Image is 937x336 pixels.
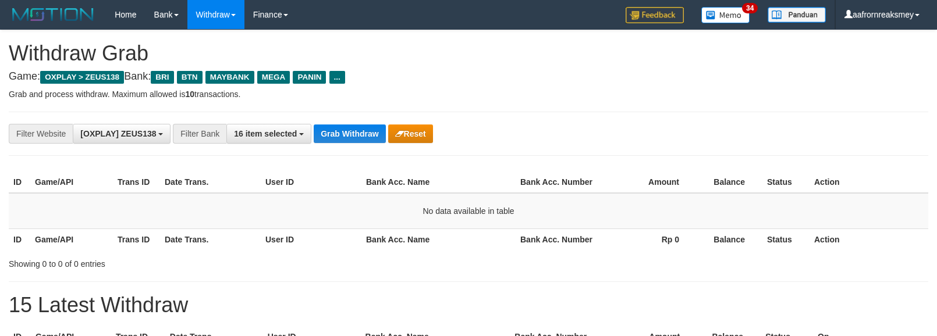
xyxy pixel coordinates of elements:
th: Bank Acc. Name [361,171,516,193]
span: MAYBANK [205,71,254,84]
strong: 10 [185,90,194,99]
div: Showing 0 to 0 of 0 entries [9,253,382,270]
div: Filter Website [9,124,73,144]
th: Action [810,228,928,250]
th: Action [810,171,928,193]
th: Status [762,171,810,193]
button: Reset [388,124,433,143]
span: 34 [742,3,758,13]
span: [OXPLAY] ZEUS138 [80,129,156,138]
p: Grab and process withdraw. Maximum allowed is transactions. [9,88,928,100]
th: ID [9,228,30,250]
span: BRI [151,71,173,84]
th: Balance [697,228,762,250]
th: Trans ID [113,171,160,193]
th: User ID [261,228,361,250]
th: Game/API [30,228,113,250]
td: No data available in table [9,193,928,229]
button: [OXPLAY] ZEUS138 [73,124,171,144]
span: 16 item selected [234,129,297,138]
th: Date Trans. [160,171,261,193]
button: 16 item selected [226,124,311,144]
th: Status [762,228,810,250]
th: Rp 0 [598,228,697,250]
img: Feedback.jpg [626,7,684,23]
th: Bank Acc. Number [516,171,598,193]
th: Amount [598,171,697,193]
span: BTN [177,71,203,84]
span: OXPLAY > ZEUS138 [40,71,124,84]
div: Filter Bank [173,124,226,144]
th: Balance [697,171,762,193]
th: User ID [261,171,361,193]
th: Date Trans. [160,228,261,250]
img: MOTION_logo.png [9,6,97,23]
span: ... [329,71,345,84]
span: MEGA [257,71,290,84]
th: ID [9,171,30,193]
img: panduan.png [768,7,826,23]
th: Trans ID [113,228,160,250]
img: Button%20Memo.svg [701,7,750,23]
h4: Game: Bank: [9,71,928,83]
h1: Withdraw Grab [9,42,928,65]
span: PANIN [293,71,326,84]
th: Bank Acc. Name [361,228,516,250]
th: Bank Acc. Number [516,228,598,250]
h1: 15 Latest Withdraw [9,294,928,317]
button: Grab Withdraw [314,124,385,143]
th: Game/API [30,171,113,193]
